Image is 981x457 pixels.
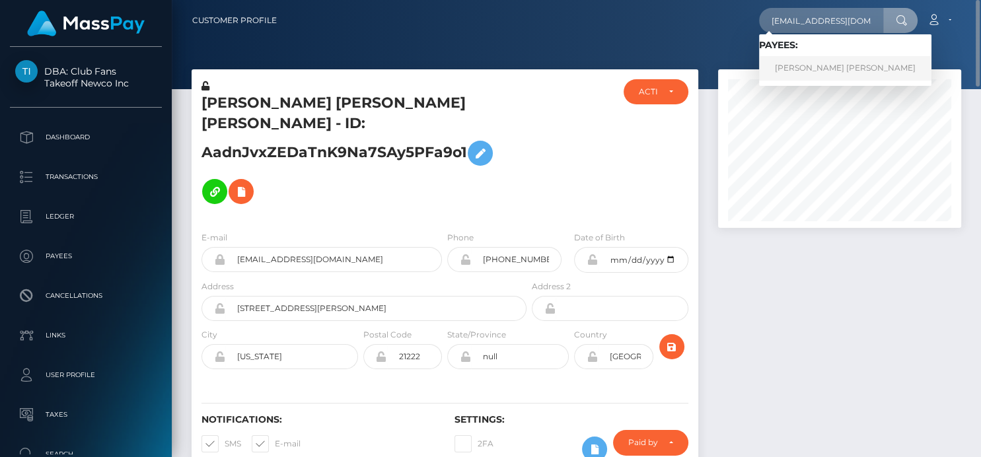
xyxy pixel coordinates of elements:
span: DBA: Club Fans Takeoff Newco Inc [10,65,162,89]
label: E-mail [252,435,301,452]
label: E-mail [201,232,227,244]
p: Dashboard [15,127,157,147]
label: Address 2 [532,281,571,293]
button: ACTIVE [624,79,688,104]
img: Takeoff Newco Inc [15,60,38,83]
label: Country [574,329,607,341]
h6: Notifications: [201,414,435,425]
p: Transactions [15,167,157,187]
a: Taxes [10,398,162,431]
button: Paid by MassPay [613,430,688,455]
a: User Profile [10,359,162,392]
h6: Settings: [454,414,688,425]
label: Phone [447,232,474,244]
a: Dashboard [10,121,162,154]
label: 2FA [454,435,493,452]
label: Postal Code [363,329,412,341]
p: Payees [15,246,157,266]
p: Taxes [15,405,157,425]
a: [PERSON_NAME] [PERSON_NAME] [759,56,931,81]
p: Cancellations [15,286,157,306]
h6: Payees: [759,40,931,51]
a: Cancellations [10,279,162,312]
label: State/Province [447,329,506,341]
label: Address [201,281,234,293]
a: Customer Profile [192,7,277,34]
div: ACTIVE [639,87,658,97]
a: Ledger [10,200,162,233]
input: Search... [759,8,883,33]
img: MassPay Logo [27,11,145,36]
a: Payees [10,240,162,273]
p: Ledger [15,207,157,227]
a: Transactions [10,160,162,193]
h5: [PERSON_NAME] [PERSON_NAME] [PERSON_NAME] - ID: AadnJvxZEDaTnK9Na7SAy5PFa9o1 [201,93,519,211]
p: Links [15,326,157,345]
div: Paid by MassPay [628,437,658,448]
label: Date of Birth [574,232,625,244]
label: SMS [201,435,241,452]
a: Links [10,319,162,352]
p: User Profile [15,365,157,385]
label: City [201,329,217,341]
